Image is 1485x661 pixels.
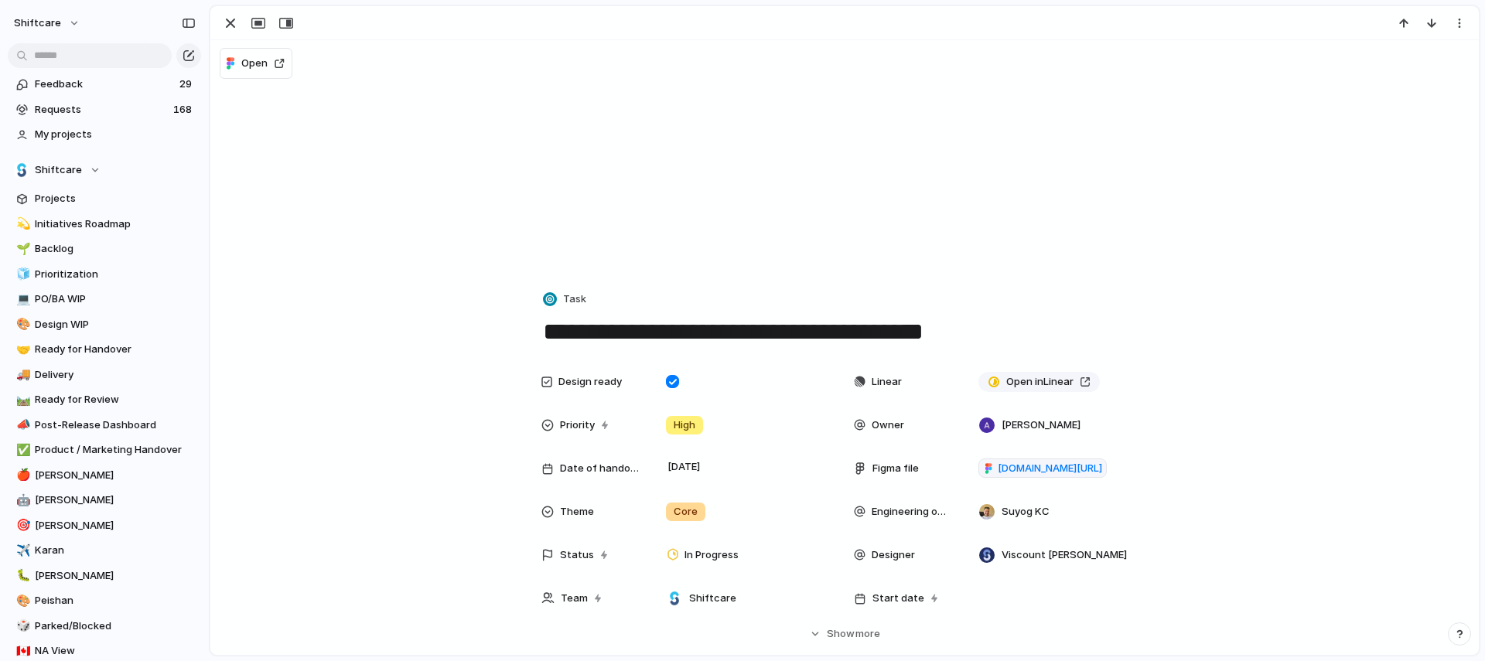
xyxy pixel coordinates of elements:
[1002,504,1050,520] span: Suyog KC
[179,77,195,92] span: 29
[35,518,196,533] span: [PERSON_NAME]
[540,288,591,311] button: Task
[8,363,201,387] a: 🚚Delivery
[35,618,196,634] span: Parked/Blocked
[16,341,27,359] div: 🤝
[35,102,169,118] span: Requests
[35,191,196,206] span: Projects
[8,213,201,236] div: 💫Initiatives Roadmap
[16,617,27,635] div: 🎲
[14,442,29,458] button: ✅
[664,458,705,476] span: [DATE]
[14,468,29,483] button: 🍎
[14,392,29,407] button: 🛤️
[220,48,292,79] button: Open
[35,216,196,232] span: Initiatives Roadmap
[14,593,29,608] button: 🎨
[684,547,739,563] span: In Progress
[35,643,196,659] span: NA View
[978,458,1107,479] a: [DOMAIN_NAME][URL]
[561,591,588,606] span: Team
[8,338,201,361] a: 🤝Ready for Handover
[16,240,27,258] div: 🌱
[16,567,27,584] div: 🐛
[14,417,29,433] button: 📣
[14,216,29,232] button: 💫
[8,313,201,336] a: 🎨Design WIP
[35,492,196,508] span: [PERSON_NAME]
[8,589,201,612] a: 🎨Peishan
[14,618,29,634] button: 🎲
[35,77,175,92] span: Feedback
[560,504,594,520] span: Theme
[998,461,1102,476] span: [DOMAIN_NAME][URL]
[16,291,27,308] div: 💻
[35,468,196,483] span: [PERSON_NAME]
[35,267,196,282] span: Prioritization
[16,492,27,509] div: 🤖
[35,317,196,332] span: Design WIP
[14,15,61,31] span: shiftcare
[8,263,201,286] a: 🧊Prioritization
[689,591,736,606] span: Shiftcare
[35,162,82,178] span: Shiftcare
[16,315,27,333] div: 🎨
[872,374,902,390] span: Linear
[8,514,201,537] a: 🎯[PERSON_NAME]
[35,342,196,357] span: Ready for Handover
[872,504,953,520] span: Engineering owner
[241,56,268,71] span: Open
[8,438,201,462] a: ✅Product / Marketing Handover
[16,215,27,233] div: 💫
[35,593,196,608] span: Peishan
[8,615,201,638] a: 🎲Parked/Blocked
[14,267,29,282] button: 🧊
[541,620,1148,648] button: Showmore
[560,461,640,476] span: Date of handover
[8,237,201,261] a: 🌱Backlog
[8,564,201,588] a: 🐛[PERSON_NAME]
[16,466,27,484] div: 🍎
[560,547,594,563] span: Status
[1002,417,1080,433] span: [PERSON_NAME]
[16,265,27,283] div: 🧊
[14,342,29,357] button: 🤝
[173,102,195,118] span: 168
[14,492,29,508] button: 🤖
[35,417,196,433] span: Post-Release Dashboard
[35,543,196,558] span: Karan
[35,127,196,142] span: My projects
[827,626,855,642] span: Show
[563,291,586,307] span: Task
[14,241,29,257] button: 🌱
[14,518,29,533] button: 🎯
[16,441,27,459] div: ✅
[978,372,1100,392] a: Open inLinear
[1006,374,1074,390] span: Open in Linear
[35,367,196,383] span: Delivery
[8,539,201,562] a: ✈️Karan
[16,416,27,434] div: 📣
[14,543,29,558] button: ✈️
[8,73,201,96] a: Feedback29
[35,392,196,407] span: Ready for Review
[35,568,196,584] span: [PERSON_NAME]
[35,241,196,257] span: Backlog
[16,542,27,560] div: ✈️
[8,187,201,210] a: Projects
[8,98,201,121] a: Requests168
[8,414,201,437] div: 📣Post-Release Dashboard
[560,417,595,433] span: Priority
[8,489,201,512] a: 🤖[PERSON_NAME]
[8,388,201,411] div: 🛤️Ready for Review
[872,417,904,433] span: Owner
[16,516,27,534] div: 🎯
